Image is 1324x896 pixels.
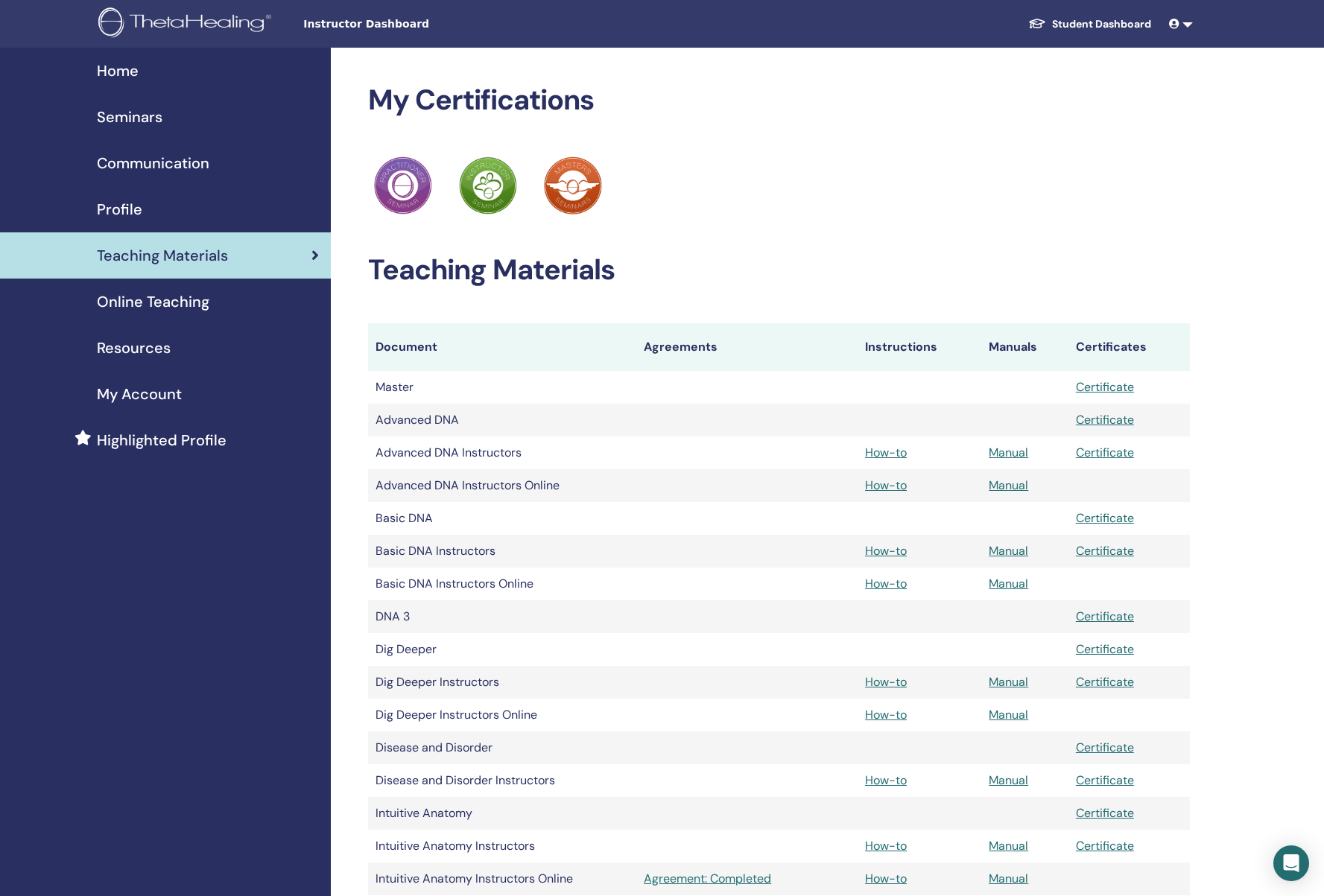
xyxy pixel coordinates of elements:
a: Certificate [1076,772,1134,788]
a: Manual [989,576,1028,591]
th: Document [368,323,636,371]
td: Dig Deeper Instructors Online [368,699,636,731]
a: Certificate [1076,805,1134,821]
a: Manual [989,838,1028,854]
span: Home [97,60,139,82]
a: Manual [989,674,1028,690]
td: Basic DNA [368,502,636,535]
span: Resources [97,337,171,359]
img: logo.png [98,7,276,41]
span: Seminars [97,106,162,128]
a: Manual [989,707,1028,722]
div: Open Intercom Messenger [1273,845,1309,881]
a: Manual [989,477,1028,493]
a: Certificate [1076,379,1134,395]
td: Dig Deeper [368,633,636,666]
a: Agreement: Completed [644,870,850,888]
a: Certificate [1076,609,1134,624]
th: Instructions [858,323,981,371]
td: Intuitive Anatomy Instructors [368,830,636,862]
td: Intuitive Anatomy [368,797,636,830]
a: Certificate [1076,740,1134,755]
span: My Account [97,383,182,405]
img: Practitioner [459,156,517,215]
img: Practitioner [374,156,432,215]
td: Dig Deeper Instructors [368,666,636,699]
a: Certificate [1076,641,1134,657]
a: Manual [989,772,1028,788]
img: Practitioner [544,156,602,215]
td: Advanced DNA Instructors [368,436,636,469]
a: How-to [865,707,907,722]
a: How-to [865,576,907,591]
th: Agreements [636,323,858,371]
td: Disease and Disorder [368,731,636,764]
td: Basic DNA Instructors [368,535,636,568]
td: Advanced DNA Instructors Online [368,469,636,502]
th: Certificates [1068,323,1190,371]
a: Student Dashboard [1016,10,1163,38]
td: DNA 3 [368,600,636,633]
a: Manual [989,543,1028,559]
a: How-to [865,543,907,559]
a: Certificate [1076,543,1134,559]
h2: My Certifications [368,83,1190,118]
a: Manual [989,445,1028,460]
img: graduation-cap-white.svg [1028,17,1046,30]
a: Certificate [1076,674,1134,690]
a: Certificate [1076,412,1134,428]
td: Disease and Disorder Instructors [368,764,636,797]
span: Online Teaching [97,290,209,313]
a: Manual [989,871,1028,886]
a: Certificate [1076,445,1134,460]
a: How-to [865,477,907,493]
span: Profile [97,198,142,220]
td: Advanced DNA [368,404,636,436]
a: How-to [865,772,907,788]
span: Communication [97,152,209,174]
a: Certificate [1076,510,1134,526]
th: Manuals [981,323,1068,371]
a: Certificate [1076,838,1134,854]
a: How-to [865,445,907,460]
a: How-to [865,838,907,854]
span: Highlighted Profile [97,429,227,451]
td: Master [368,371,636,404]
h2: Teaching Materials [368,253,1190,287]
span: Teaching Materials [97,244,228,267]
td: Basic DNA Instructors Online [368,568,636,600]
a: How-to [865,674,907,690]
td: Intuitive Anatomy Instructors Online [368,862,636,895]
a: How-to [865,871,907,886]
span: Instructor Dashboard [303,16,527,32]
